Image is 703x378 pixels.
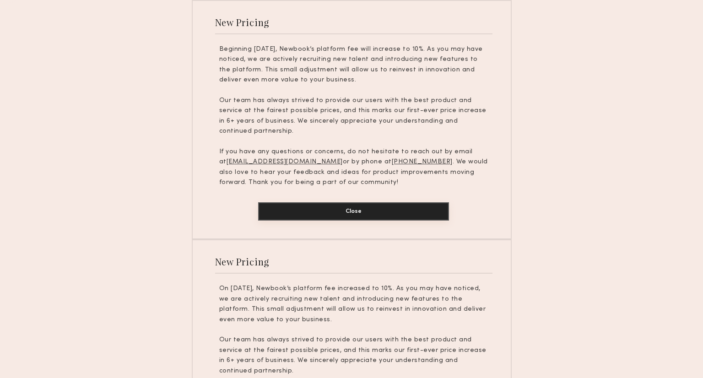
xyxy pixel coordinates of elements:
[215,255,270,268] div: New Pricing
[219,147,488,188] p: If you have any questions or concerns, do not hesitate to reach out by email at or by phone at . ...
[219,44,488,86] p: Beginning [DATE], Newbook’s platform fee will increase to 10%. As you may have noticed, we are ac...
[258,202,449,221] button: Close
[219,284,488,325] p: On [DATE], Newbook’s platform fee increased to 10%. As you may have noticed, we are actively recr...
[219,96,488,137] p: Our team has always strived to provide our users with the best product and service at the fairest...
[392,159,453,165] u: [PHONE_NUMBER]
[215,16,270,28] div: New Pricing
[219,335,488,376] p: Our team has always strived to provide our users with the best product and service at the fairest...
[227,159,343,165] u: [EMAIL_ADDRESS][DOMAIN_NAME]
